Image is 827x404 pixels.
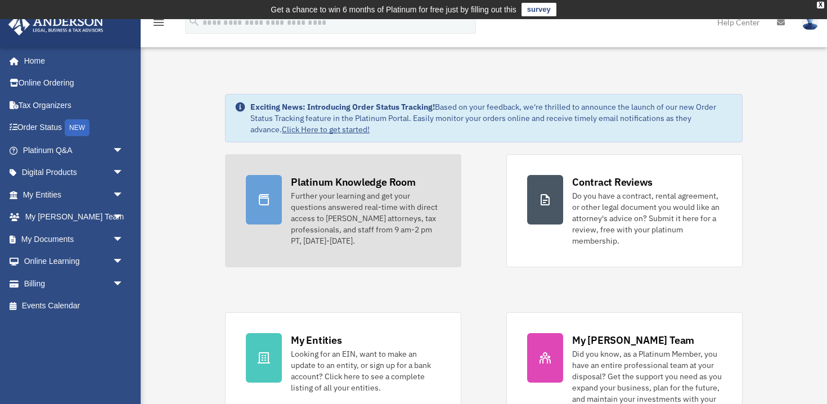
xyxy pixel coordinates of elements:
[113,250,135,273] span: arrow_drop_down
[802,14,819,30] img: User Pic
[152,20,165,29] a: menu
[8,50,135,72] a: Home
[282,124,370,134] a: Click Here to get started!
[572,175,653,189] div: Contract Reviews
[522,3,556,16] a: survey
[572,333,694,347] div: My [PERSON_NAME] Team
[291,175,416,189] div: Platinum Knowledge Room
[291,190,441,246] div: Further your learning and get your questions answered real-time with direct access to [PERSON_NAM...
[8,295,141,317] a: Events Calendar
[250,101,733,135] div: Based on your feedback, we're thrilled to announce the launch of our new Order Status Tracking fe...
[113,228,135,251] span: arrow_drop_down
[113,161,135,185] span: arrow_drop_down
[572,190,722,246] div: Do you have a contract, rental agreement, or other legal document you would like an attorney's ad...
[113,206,135,229] span: arrow_drop_down
[250,102,435,112] strong: Exciting News: Introducing Order Status Tracking!
[188,15,200,28] i: search
[113,139,135,162] span: arrow_drop_down
[152,16,165,29] i: menu
[8,250,141,273] a: Online Learningarrow_drop_down
[291,333,341,347] div: My Entities
[271,3,516,16] div: Get a chance to win 6 months of Platinum for free just by filling out this
[8,228,141,250] a: My Documentsarrow_drop_down
[5,14,107,35] img: Anderson Advisors Platinum Portal
[113,183,135,207] span: arrow_drop_down
[506,154,743,267] a: Contract Reviews Do you have a contract, rental agreement, or other legal document you would like...
[817,2,824,8] div: close
[8,206,141,228] a: My [PERSON_NAME] Teamarrow_drop_down
[8,72,141,95] a: Online Ordering
[8,116,141,140] a: Order StatusNEW
[8,183,141,206] a: My Entitiesarrow_drop_down
[8,94,141,116] a: Tax Organizers
[8,161,141,184] a: Digital Productsarrow_drop_down
[291,348,441,393] div: Looking for an EIN, want to make an update to an entity, or sign up for a bank account? Click her...
[8,139,141,161] a: Platinum Q&Aarrow_drop_down
[225,154,461,267] a: Platinum Knowledge Room Further your learning and get your questions answered real-time with dire...
[8,272,141,295] a: Billingarrow_drop_down
[65,119,89,136] div: NEW
[113,272,135,295] span: arrow_drop_down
